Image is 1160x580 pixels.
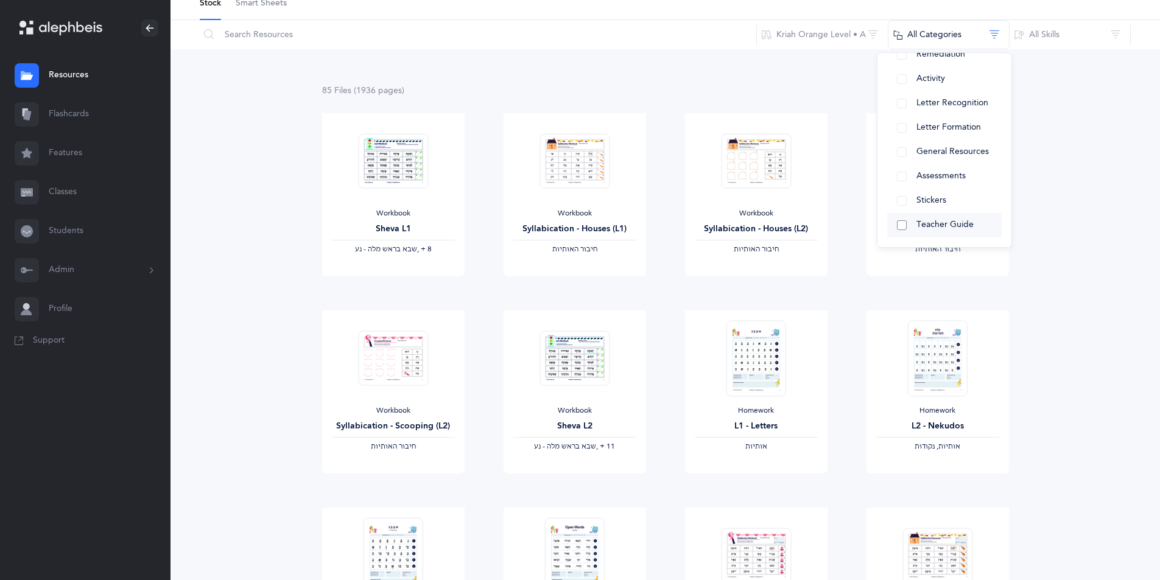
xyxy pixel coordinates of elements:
button: General Resources [887,140,1002,164]
div: Syllabication - Houses (L2) [695,223,818,236]
button: Kriah Orange Level • A [756,20,888,49]
iframe: Drift Widget Chat Controller [1099,519,1145,565]
button: All Categories [888,20,1010,49]
div: Workbook [513,406,636,416]
span: Remediation [916,49,965,59]
div: Syllabication - Scooping (L1) [876,223,999,236]
input: Search Resources [199,20,757,49]
div: Workbook [332,406,455,416]
button: Stickers [887,189,1002,213]
span: Support [33,335,65,347]
span: ‫חיבור האותיות‬ [734,245,779,253]
button: Activity [887,67,1002,91]
img: Sheva-Workbook-Orange-A-L2_EN_thumbnail_1754034118.png [540,330,610,386]
span: ‫שבא בראש מלה - נע‬ [534,442,596,450]
span: (1936 page ) [354,86,404,96]
button: Assessments [887,164,1002,189]
span: Letter Formation [916,122,981,132]
span: ‫שבא בראש מלה - נע‬ [355,245,417,253]
div: Sheva L1 [332,223,455,236]
button: Teacher Guide [887,213,1002,237]
button: Letter Formation [887,116,1002,140]
span: Teacher Guide [916,220,974,229]
span: Letter Recognition [916,98,988,108]
div: Workbook [513,209,636,218]
img: Syllabication-Workbook-Level-2-Scooping-EN_thumbnail_1724263547.png [358,330,428,386]
div: L2 - Nekudos [876,420,999,433]
div: Homework [876,406,999,416]
div: ‪, + 8‬ [332,245,455,254]
div: Workbook [332,209,455,218]
span: ‫אותיות‬ [745,442,767,450]
span: ‫חיבור האותיות‬ [915,245,960,253]
div: Syllabication - Houses (L1) [513,223,636,236]
button: Remediation [887,43,1002,67]
span: General Resources [916,147,989,156]
div: Syllabication - Scooping (L2) [332,420,455,433]
div: L1 - Letters [695,420,818,433]
div: Workbook [695,209,818,218]
button: Letter Recognition [887,91,1002,116]
span: ‫אותיות, נקודות‬ [915,442,960,450]
img: Homework_L1_Letters_O_Orange_EN_thumbnail_1731215263.png [726,320,786,396]
span: ‫חיבור האותיות‬ [371,442,416,450]
button: All Skills [1009,20,1131,49]
img: Syllabication-Workbook-Level-1-EN_Orange_Houses_thumbnail_1741114714.png [540,133,610,189]
div: Homework [695,406,818,416]
span: s [398,86,402,96]
span: 85 File [322,86,351,96]
span: s [348,86,351,96]
span: Assessments [916,171,966,181]
div: ‪, + 11‬ [513,442,636,452]
span: Activity [916,74,945,83]
span: ‫חיבור האותיות‬ [552,245,597,253]
img: Sheva-Workbook-Orange-A-L1_EN_thumbnail_1754034062.png [358,133,428,189]
span: Stickers [916,195,946,205]
div: Sheva L2 [513,420,636,433]
div: Workbook [876,209,999,218]
img: Syllabication-Workbook-Level-2-Houses-EN_thumbnail_1741114840.png [721,133,791,189]
img: Homework_L2_Nekudos_O_EN_thumbnail_1739258670.png [907,320,967,396]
